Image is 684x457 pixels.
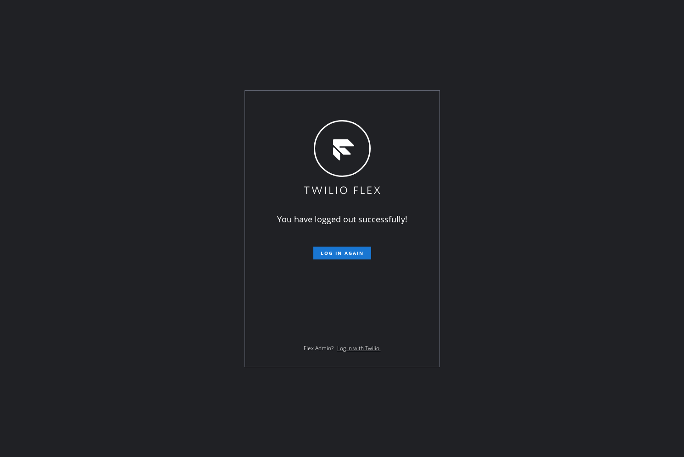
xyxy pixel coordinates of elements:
[337,344,381,352] a: Log in with Twilio.
[313,247,371,259] button: Log in again
[321,250,364,256] span: Log in again
[304,344,334,352] span: Flex Admin?
[277,214,407,225] span: You have logged out successfully!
